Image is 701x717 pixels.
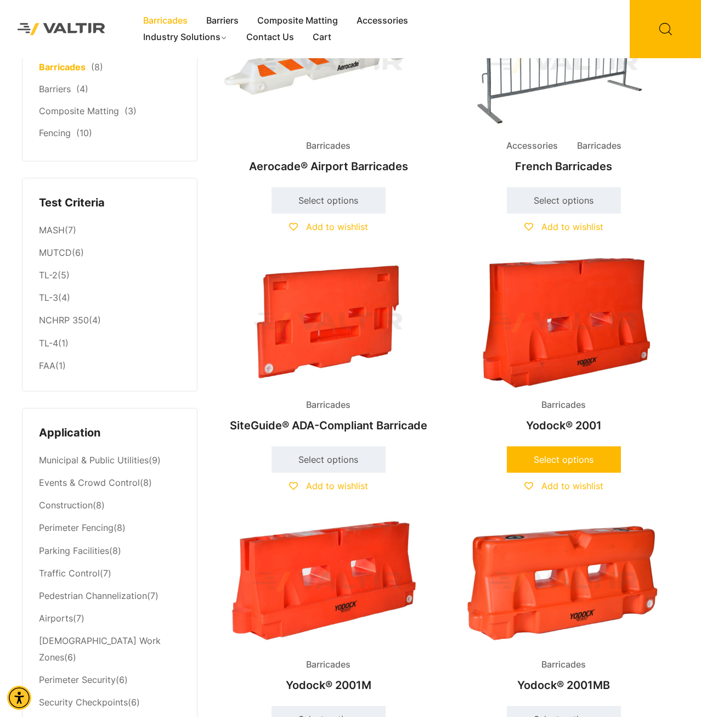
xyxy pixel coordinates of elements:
[39,310,180,332] li: (4)
[39,472,180,495] li: (8)
[455,517,672,697] a: BarricadesYodock® 2001MB
[219,413,437,438] h2: SiteGuide® ADA-Compliant Barricade
[289,480,368,491] a: Add to wishlist
[524,480,603,491] a: Add to wishlist
[39,105,119,116] a: Composite Matting
[298,138,359,154] span: Barricades
[507,446,621,473] a: Select options for “Yodock® 2001”
[298,397,359,413] span: Barricades
[219,673,437,697] h2: Yodock® 2001M
[125,105,137,116] span: (3)
[39,315,89,326] a: NCHRP 350
[134,29,238,46] a: Industry Solutions
[39,545,109,556] a: Parking Facilities
[39,522,114,533] a: Perimeter Fencing
[39,517,180,540] li: (8)
[507,187,621,214] a: Select options for “French Barricades”
[91,61,103,72] span: (8)
[455,413,672,438] h2: Yodock® 2001
[524,221,603,232] a: Add to wishlist
[219,154,437,178] h2: Aerocade® Airport Barricades
[39,425,180,441] h4: Application
[39,83,71,94] a: Barriers
[455,257,672,388] img: Barricades
[39,338,58,349] a: TL-4
[533,397,594,413] span: Barricades
[303,29,341,46] a: Cart
[39,500,93,511] a: Construction
[39,360,55,371] a: FAA
[39,697,128,708] a: Security Checkpoints
[455,257,672,438] a: BarricadesYodock® 2001
[39,477,140,488] a: Events & Crowd Control
[219,517,437,697] a: BarricadesYodock® 2001M
[237,29,303,46] a: Contact Us
[272,187,386,214] a: Select options for “Aerocade® Airport Barricades”
[306,221,368,232] span: Add to wishlist
[8,14,115,44] img: Valtir Rentals
[39,355,180,374] li: (1)
[455,517,672,647] img: An orange plastic barrier with openings, designed for traffic control or safety purposes.
[541,221,603,232] span: Add to wishlist
[39,495,180,517] li: (8)
[39,590,147,601] a: Pedestrian Channelization
[39,635,161,663] a: [DEMOGRAPHIC_DATA] Work Zones
[248,13,347,29] a: Composite Matting
[39,562,180,585] li: (7)
[533,657,594,673] span: Barricades
[39,265,180,287] li: (5)
[39,669,180,691] li: (6)
[347,13,417,29] a: Accessories
[39,455,149,466] a: Municipal & Public Utilities
[569,138,630,154] span: Barricades
[39,613,73,624] a: Airports
[39,585,180,607] li: (7)
[39,247,72,258] a: MUTCD
[219,257,437,438] a: BarricadesSiteGuide® ADA-Compliant Barricade
[7,686,31,710] div: Accessibility Menu
[197,13,248,29] a: Barriers
[39,219,180,242] li: (7)
[289,221,368,232] a: Add to wishlist
[455,154,672,178] h2: French Barricades
[272,446,386,473] a: Select options for “SiteGuide® ADA-Compliant Barricade”
[39,674,116,685] a: Perimeter Security
[39,450,180,472] li: (9)
[39,195,180,211] h4: Test Criteria
[39,127,71,138] a: Fencing
[39,540,180,562] li: (8)
[76,83,88,94] span: (4)
[39,607,180,630] li: (7)
[298,657,359,673] span: Barricades
[39,292,58,303] a: TL-3
[134,13,197,29] a: Barricades
[306,480,368,491] span: Add to wishlist
[39,332,180,355] li: (1)
[76,127,92,138] span: (10)
[39,225,65,236] a: MASH
[39,692,180,714] li: (6)
[39,270,58,281] a: TL-2
[39,568,100,579] a: Traffic Control
[498,138,566,154] span: Accessories
[219,257,437,388] img: Barricades
[219,517,437,647] img: Barricades
[39,287,180,310] li: (4)
[455,673,672,697] h2: Yodock® 2001MB
[39,630,180,669] li: (6)
[541,480,603,491] span: Add to wishlist
[39,242,180,265] li: (6)
[39,61,86,72] a: Barricades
